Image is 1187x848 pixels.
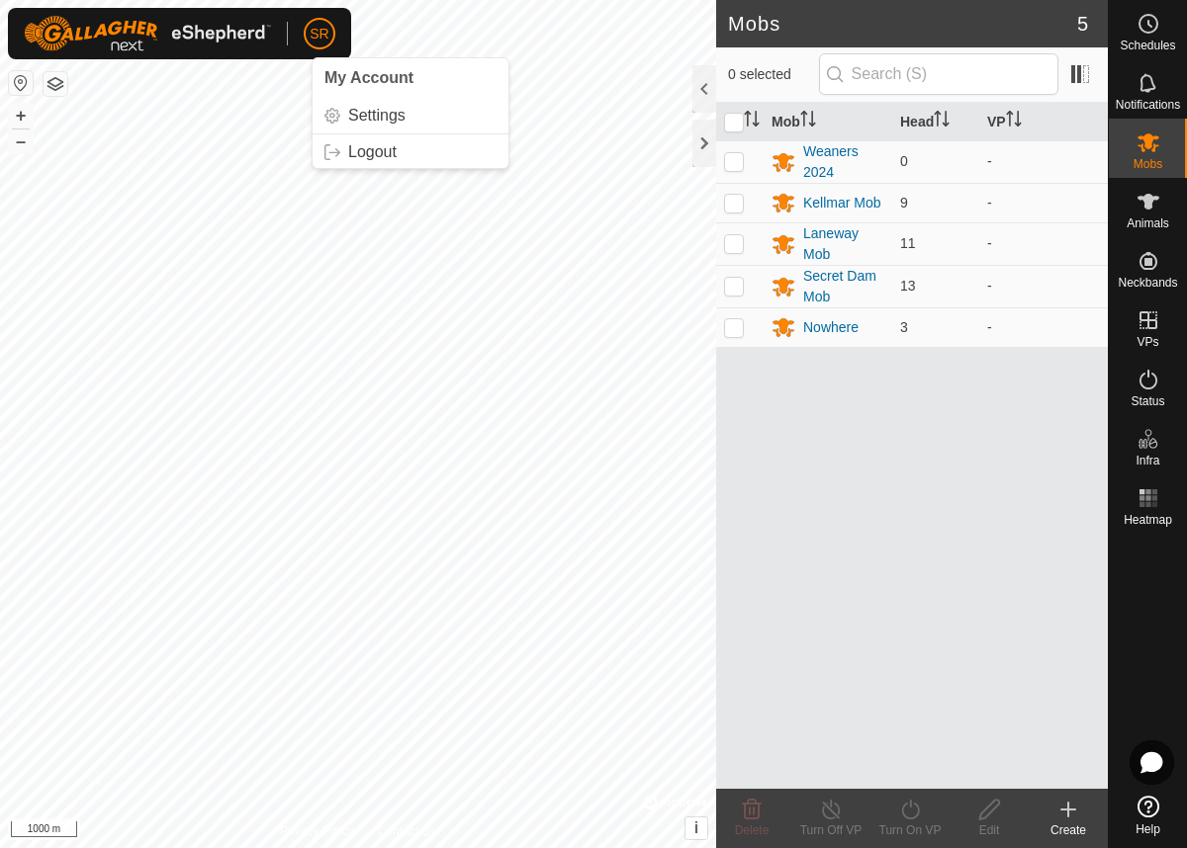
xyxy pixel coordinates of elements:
span: Mobs [1134,158,1162,170]
p-sorticon: Activate to sort [934,114,950,129]
a: Logout [313,136,508,168]
span: 3 [900,319,908,335]
span: Heatmap [1124,514,1172,526]
button: i [685,817,707,839]
td: - [979,222,1108,265]
span: Status [1131,395,1164,407]
span: Settings [348,108,406,124]
td: - [979,140,1108,183]
th: Head [892,103,979,141]
div: Edit [950,821,1029,839]
button: Map Layers [44,72,67,96]
a: Settings [313,100,508,131]
span: 0 [900,153,908,169]
div: Kellmar Mob [803,193,881,213]
span: 5 [1077,9,1088,39]
span: 0 selected [728,64,819,85]
span: i [694,819,698,836]
span: 13 [900,278,916,294]
span: SR [310,24,328,44]
p-sorticon: Activate to sort [744,114,760,129]
p-sorticon: Activate to sort [800,114,816,129]
span: Animals [1127,217,1169,229]
button: Reset Map [9,71,33,95]
button: + [9,104,33,127]
span: Delete [735,823,770,837]
a: Help [1109,788,1187,843]
td: - [979,183,1108,222]
a: Contact Us [378,822,436,840]
span: Infra [1136,455,1159,466]
div: Secret Dam Mob [803,266,884,307]
td: - [979,307,1108,347]
a: Privacy Policy [280,822,354,840]
span: VPs [1137,336,1158,348]
div: Turn Off VP [791,821,870,839]
span: Notifications [1116,99,1180,111]
span: Neckbands [1118,277,1177,289]
span: Help [1136,823,1160,835]
span: 11 [900,235,916,251]
h2: Mobs [728,12,1077,36]
img: Gallagher Logo [24,16,271,51]
input: Search (S) [819,53,1058,95]
span: My Account [324,69,413,86]
div: Laneway Mob [803,223,884,265]
th: Mob [764,103,892,141]
td: - [979,265,1108,307]
button: – [9,129,33,153]
p-sorticon: Activate to sort [1006,114,1022,129]
th: VP [979,103,1108,141]
span: 9 [900,195,908,211]
div: Turn On VP [870,821,950,839]
span: Schedules [1120,40,1175,51]
span: Logout [348,144,397,160]
div: Nowhere [803,317,859,338]
div: Weaners 2024 [803,141,884,183]
div: Create [1029,821,1108,839]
